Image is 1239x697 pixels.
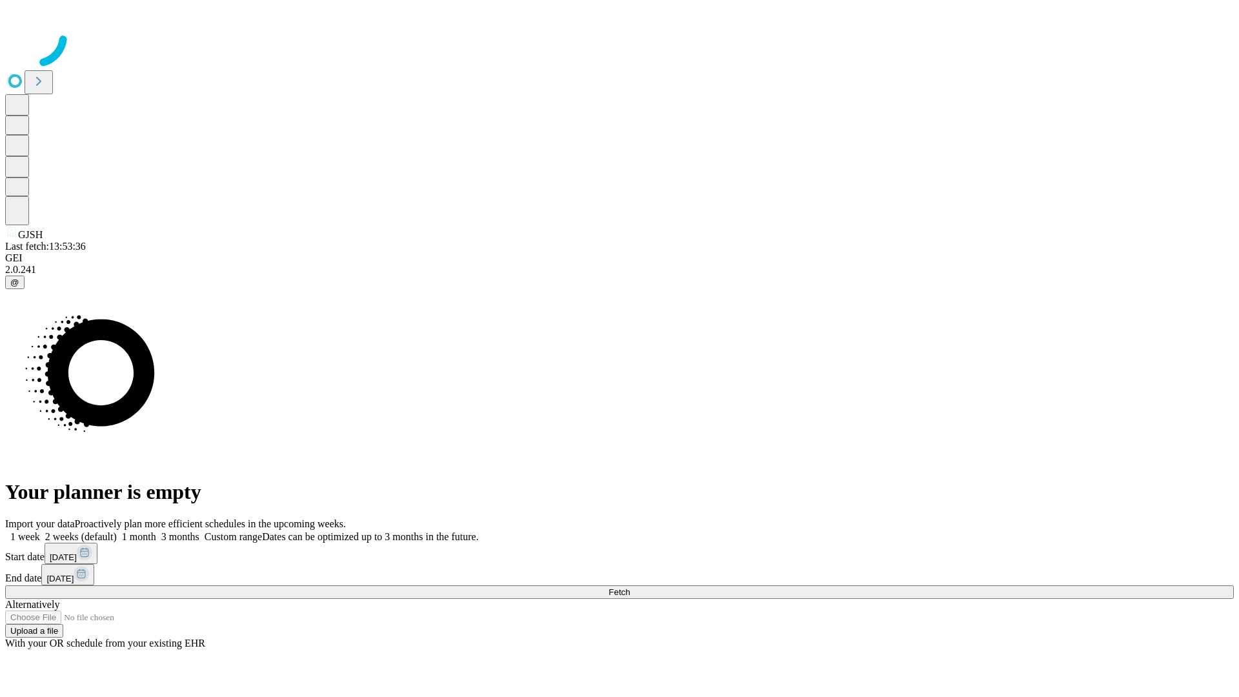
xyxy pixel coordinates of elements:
[5,241,86,252] span: Last fetch: 13:53:36
[45,531,117,542] span: 2 weeks (default)
[5,252,1234,264] div: GEI
[10,531,40,542] span: 1 week
[5,638,205,649] span: With your OR schedule from your existing EHR
[5,585,1234,599] button: Fetch
[45,543,97,564] button: [DATE]
[609,587,630,597] span: Fetch
[5,276,25,289] button: @
[5,543,1234,564] div: Start date
[5,264,1234,276] div: 2.0.241
[122,531,156,542] span: 1 month
[161,531,199,542] span: 3 months
[5,480,1234,504] h1: Your planner is empty
[41,564,94,585] button: [DATE]
[18,229,43,240] span: GJSH
[5,518,75,529] span: Import your data
[75,518,346,529] span: Proactively plan more efficient schedules in the upcoming weeks.
[262,531,478,542] span: Dates can be optimized up to 3 months in the future.
[10,278,19,287] span: @
[205,531,262,542] span: Custom range
[50,552,77,562] span: [DATE]
[5,599,59,610] span: Alternatively
[46,574,74,583] span: [DATE]
[5,624,63,638] button: Upload a file
[5,564,1234,585] div: End date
